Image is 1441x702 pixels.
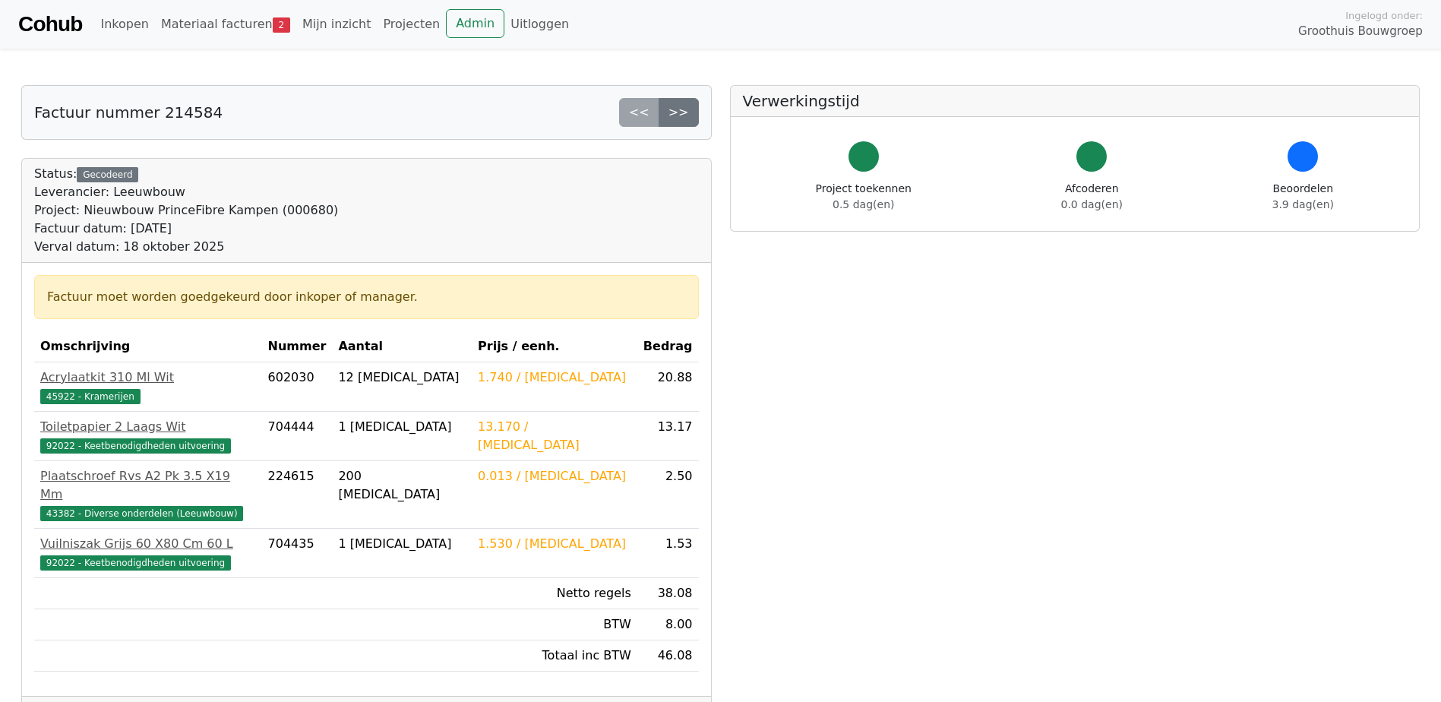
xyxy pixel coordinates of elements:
span: 0.0 dag(en) [1061,198,1123,210]
a: Vuilniszak Grijs 60 X80 Cm 60 L92022 - Keetbenodigdheden uitvoering [40,535,256,571]
a: Uitloggen [504,9,575,40]
span: Ingelogd onder: [1345,8,1423,23]
td: 1.53 [637,529,699,578]
div: Project: Nieuwbouw PrinceFibre Kampen (000680) [34,201,338,220]
td: 46.08 [637,640,699,672]
div: Beoordelen [1272,181,1334,213]
th: Prijs / eenh. [472,331,637,362]
h5: Factuur nummer 214584 [34,103,223,122]
div: Afcoderen [1061,181,1123,213]
th: Bedrag [637,331,699,362]
div: 0.013 / [MEDICAL_DATA] [478,467,631,485]
td: Totaal inc BTW [472,640,637,672]
span: 43382 - Diverse onderdelen (Leeuwbouw) [40,506,243,521]
a: Cohub [18,6,82,43]
div: Toiletpapier 2 Laags Wit [40,418,256,436]
div: Leverancier: Leeuwbouw [34,183,338,201]
td: BTW [472,609,637,640]
span: 92022 - Keetbenodigdheden uitvoering [40,438,231,454]
a: Materiaal facturen2 [155,9,296,40]
div: Gecodeerd [77,167,138,182]
h5: Verwerkingstijd [743,92,1408,110]
div: Project toekennen [816,181,912,213]
div: Acrylaatkit 310 Ml Wit [40,368,256,387]
a: >> [659,98,699,127]
div: 1.740 / [MEDICAL_DATA] [478,368,631,387]
td: 2.50 [637,461,699,529]
td: 13.17 [637,412,699,461]
div: Status: [34,165,338,256]
a: Toiletpapier 2 Laags Wit92022 - Keetbenodigdheden uitvoering [40,418,256,454]
div: Vuilniszak Grijs 60 X80 Cm 60 L [40,535,256,553]
a: Admin [446,9,504,38]
div: 1 [MEDICAL_DATA] [338,418,466,436]
td: 38.08 [637,578,699,609]
div: Factuur moet worden goedgekeurd door inkoper of manager. [47,288,686,306]
th: Omschrijving [34,331,262,362]
td: 8.00 [637,609,699,640]
div: 1.530 / [MEDICAL_DATA] [478,535,631,553]
span: 3.9 dag(en) [1272,198,1334,210]
a: Inkopen [94,9,154,40]
a: Plaatschroef Rvs A2 Pk 3.5 X19 Mm43382 - Diverse onderdelen (Leeuwbouw) [40,467,256,522]
td: 224615 [262,461,333,529]
span: Groothuis Bouwgroep [1298,23,1423,40]
span: 45922 - Kramerijen [40,389,141,404]
span: 2 [273,17,290,33]
a: Mijn inzicht [296,9,378,40]
div: Factuur datum: [DATE] [34,220,338,238]
th: Aantal [332,331,472,362]
span: 0.5 dag(en) [833,198,894,210]
div: 1 [MEDICAL_DATA] [338,535,466,553]
td: 20.88 [637,362,699,412]
td: 602030 [262,362,333,412]
div: Plaatschroef Rvs A2 Pk 3.5 X19 Mm [40,467,256,504]
th: Nummer [262,331,333,362]
a: Projecten [377,9,446,40]
span: 92022 - Keetbenodigdheden uitvoering [40,555,231,571]
div: Verval datum: 18 oktober 2025 [34,238,338,256]
a: Acrylaatkit 310 Ml Wit45922 - Kramerijen [40,368,256,405]
div: 200 [MEDICAL_DATA] [338,467,466,504]
div: 12 [MEDICAL_DATA] [338,368,466,387]
div: 13.170 / [MEDICAL_DATA] [478,418,631,454]
td: Netto regels [472,578,637,609]
td: 704435 [262,529,333,578]
td: 704444 [262,412,333,461]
